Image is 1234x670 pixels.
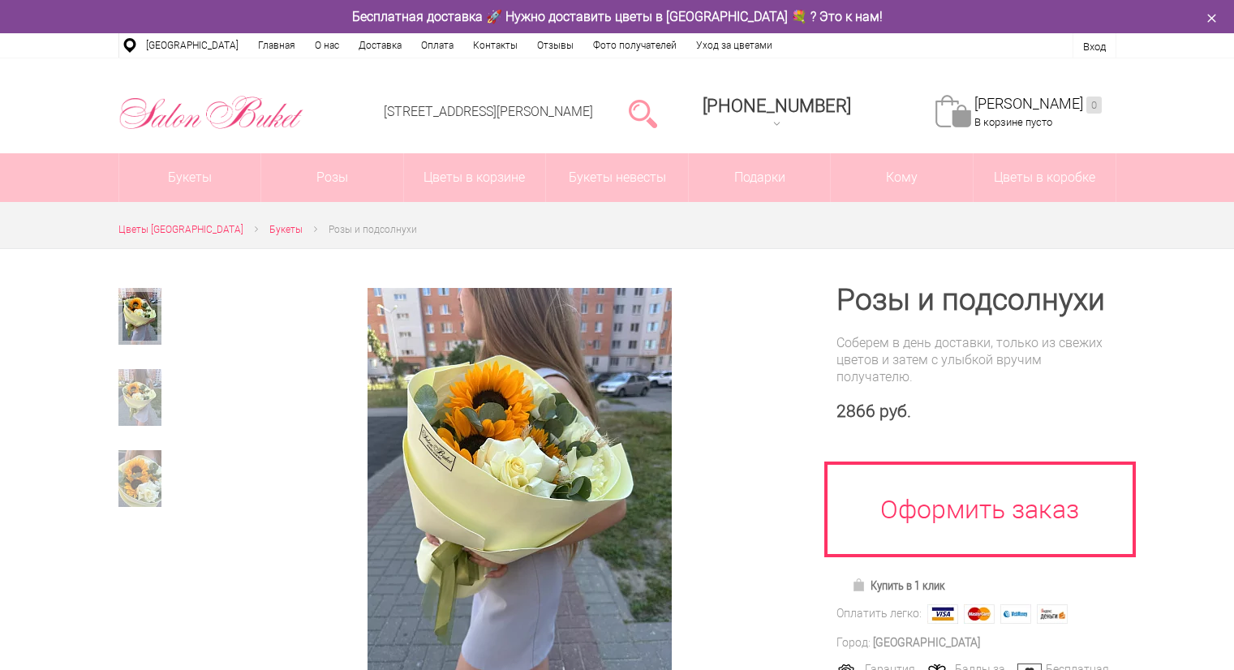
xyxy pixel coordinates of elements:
a: Букеты [269,221,303,238]
div: 2866 руб. [836,402,1116,422]
div: Оплатить легко: [836,605,922,622]
a: Доставка [349,33,411,58]
span: [PHONE_NUMBER] [703,96,851,116]
h1: Розы и подсолнухи [836,286,1116,315]
a: [PERSON_NAME] [974,95,1102,114]
span: Цветы [GEOGRAPHIC_DATA] [118,224,243,235]
span: Кому [831,153,973,202]
a: Оплата [411,33,463,58]
a: О нас [305,33,349,58]
img: Webmoney [1000,604,1031,624]
div: [GEOGRAPHIC_DATA] [873,634,980,651]
a: Цветы в корзине [404,153,546,202]
div: Соберем в день доставки, только из свежих цветов и затем с улыбкой вручим получателю. [836,334,1116,385]
a: Букеты невесты [546,153,688,202]
a: Цветы в коробке [974,153,1116,202]
div: Бесплатная доставка 🚀 Нужно доставить цветы в [GEOGRAPHIC_DATA] 💐 ? Это к нам! [106,8,1129,25]
img: MasterCard [964,604,995,624]
a: Уход за цветами [686,33,782,58]
a: Оформить заказ [824,462,1136,557]
div: Город: [836,634,871,651]
a: Главная [248,33,305,58]
a: Цветы [GEOGRAPHIC_DATA] [118,221,243,238]
a: Вход [1083,41,1106,53]
span: Розы и подсолнухи [329,224,417,235]
a: Отзывы [527,33,583,58]
a: Розы [261,153,403,202]
a: Фото получателей [583,33,686,58]
img: Visa [927,604,958,624]
a: [STREET_ADDRESS][PERSON_NAME] [384,104,593,119]
a: Подарки [689,153,831,202]
a: Купить в 1 клик [845,574,952,597]
a: [GEOGRAPHIC_DATA] [136,33,248,58]
span: В корзине пусто [974,116,1052,128]
ins: 0 [1086,97,1102,114]
a: Букеты [119,153,261,202]
img: Цветы Нижний Новгород [118,92,304,134]
img: Купить в 1 клик [852,578,871,591]
img: Яндекс Деньги [1037,604,1068,624]
a: Контакты [463,33,527,58]
a: [PHONE_NUMBER] [693,90,861,136]
span: Букеты [269,224,303,235]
